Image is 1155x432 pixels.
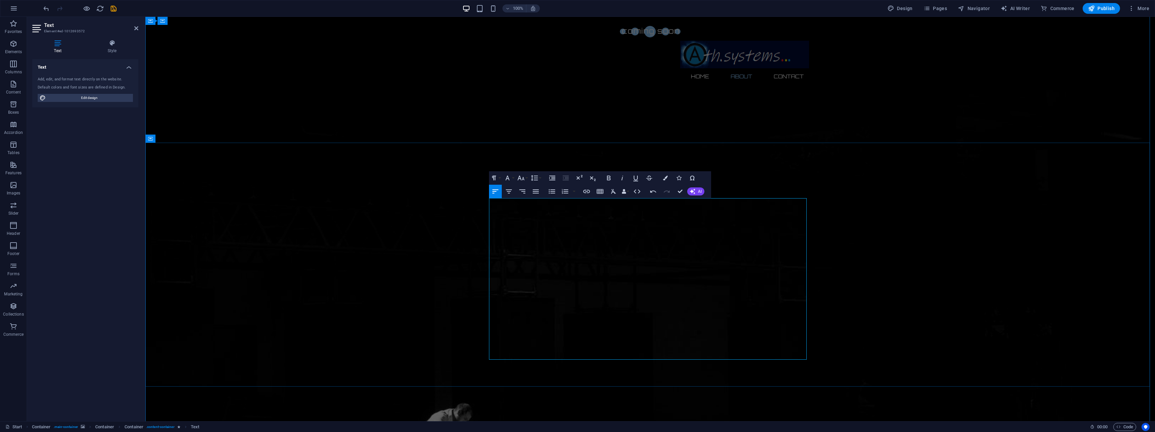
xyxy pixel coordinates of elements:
i: This element contains a background [81,425,85,429]
span: 00 00 [1097,423,1108,431]
span: AI [698,189,702,193]
p: Slider [8,211,19,216]
button: Commerce [1038,3,1077,14]
button: Publish [1083,3,1120,14]
i: Reload page [96,5,104,12]
h6: 100% [513,4,523,12]
p: Marketing [4,291,23,297]
a: Click to cancel selection. Double-click to open Pages [5,423,22,431]
h4: Style [86,40,138,54]
p: Boxes [8,110,19,115]
button: Strikethrough [643,171,656,185]
button: Align Center [502,185,515,198]
button: Align Right [516,185,529,198]
button: Clear Formatting [607,185,620,198]
button: Design [885,3,915,14]
div: Design (Ctrl+Alt+Y) [885,3,915,14]
button: Bold (Ctrl+B) [602,171,615,185]
button: Underline (Ctrl+U) [629,171,642,185]
button: Data Bindings [621,185,630,198]
button: Italic (Ctrl+I) [616,171,629,185]
p: Images [7,190,21,196]
button: Click here to leave preview mode and continue editing [82,4,91,12]
span: Edit design [48,94,131,102]
p: Forms [7,271,20,277]
p: Collections [3,312,24,317]
button: Redo (Ctrl+Shift+Z) [660,185,673,198]
button: Code [1113,423,1136,431]
button: Usercentrics [1142,423,1150,431]
i: Undo: Change orientation (Ctrl+Z) [42,5,50,12]
span: Navigator [958,5,990,12]
button: Font Size [516,171,529,185]
button: Decrease Indent [559,171,572,185]
p: Content [6,89,21,95]
button: Navigator [955,3,992,14]
i: On resize automatically adjust zoom level to fit chosen device. [530,5,536,11]
button: Increase Indent [546,171,559,185]
button: Pages [921,3,950,14]
button: Ordered List [571,185,577,198]
p: Accordion [4,130,23,135]
i: Save (Ctrl+S) [110,5,117,12]
h4: Text [32,59,138,71]
span: Click to select. Double-click to edit [32,423,51,431]
button: 100% [502,4,526,12]
button: Colors [659,171,672,185]
button: Superscript [573,171,586,185]
nav: breadcrumb [32,423,200,431]
button: Font Family [502,171,515,185]
button: AI [687,187,704,195]
p: Header [7,231,20,236]
span: Design [887,5,913,12]
button: More [1125,3,1152,14]
p: Favorites [5,29,22,34]
p: Columns [5,69,22,75]
button: Paragraph Format [489,171,502,185]
button: Undo (Ctrl+Z) [647,185,660,198]
span: Publish [1088,5,1115,12]
button: reload [96,4,104,12]
span: Pages [923,5,947,12]
span: Click to select. Double-click to edit [125,423,143,431]
button: undo [42,4,50,12]
span: Code [1116,423,1133,431]
p: Features [5,170,22,176]
button: Line Height [529,171,542,185]
i: Element contains an animation [177,425,180,429]
div: Default colors and font sizes are defined in Design. [38,85,133,91]
h6: Session time [1090,423,1108,431]
span: Click to select. Double-click to edit [191,423,199,431]
span: . content-container [146,423,175,431]
p: Footer [7,251,20,256]
button: Insert Link [580,185,593,198]
button: Subscript [586,171,599,185]
span: . main-container [54,423,78,431]
p: Tables [7,150,20,155]
button: Unordered List [546,185,558,198]
button: Align Justify [529,185,542,198]
h4: Text [32,40,86,54]
button: Special Characters [686,171,699,185]
button: Icons [672,171,685,185]
span: Click to select. Double-click to edit [95,423,114,431]
button: Edit design [38,94,133,102]
button: Align Left [489,185,502,198]
div: Add, edit, and format text directly on the website. [38,77,133,82]
h2: Text [44,22,138,28]
span: : [1102,424,1103,429]
button: save [109,4,117,12]
button: HTML [631,185,643,198]
p: Elements [5,49,22,55]
button: Insert Table [594,185,606,198]
span: Commerce [1041,5,1075,12]
button: AI Writer [998,3,1032,14]
button: Confirm (Ctrl+⏎) [674,185,687,198]
span: AI Writer [1001,5,1030,12]
h3: Element #ed-1012693572 [44,28,125,34]
p: Commerce [3,332,24,337]
span: More [1128,5,1149,12]
button: Ordered List [559,185,571,198]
